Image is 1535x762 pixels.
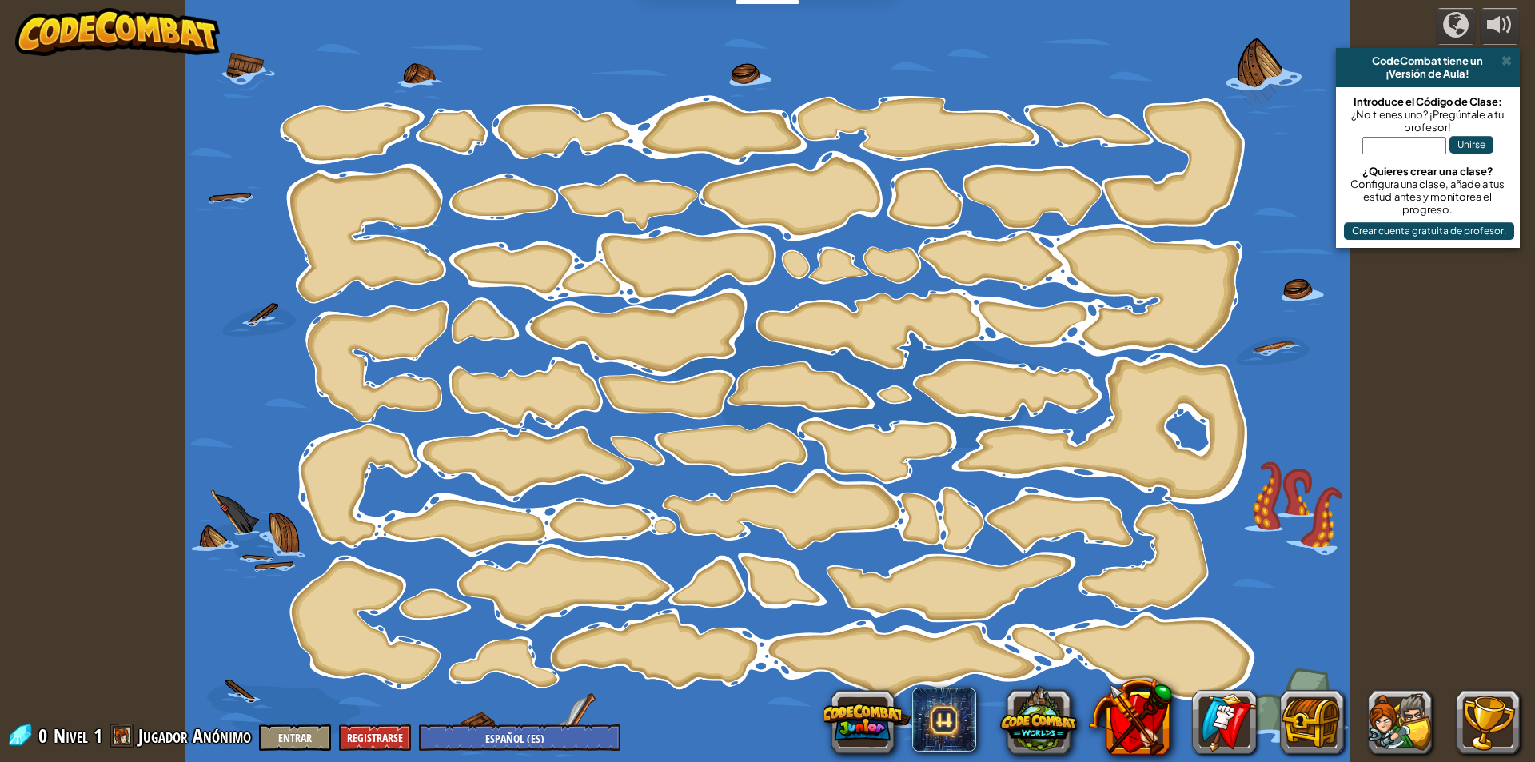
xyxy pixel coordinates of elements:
[259,724,331,751] button: Entrar
[94,723,102,748] span: 1
[1344,95,1512,108] div: Introduce el Código de Clase:
[1449,136,1493,154] button: Unirse
[15,8,220,56] img: CodeCombat - Learn how to code by playing a game
[1342,67,1513,80] div: ¡Versión de Aula!
[1344,222,1514,240] button: Crear cuenta gratuita de profesor.
[1342,54,1513,67] div: CodeCombat tiene un
[138,723,251,748] span: Jugador Anónimo
[1344,178,1512,216] div: Configura una clase, añade a tus estudiantes y monitorea el progreso.
[1344,108,1512,134] div: ¿No tienes uno? ¡Pregúntale a tu profesor!
[38,723,52,748] span: 0
[1344,165,1512,178] div: ¿Quieres crear una clase?
[339,724,411,751] button: Registrarse
[54,723,88,749] span: Nivel
[1436,8,1476,46] button: Campañas
[1480,8,1520,46] button: Ajustar volúmen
